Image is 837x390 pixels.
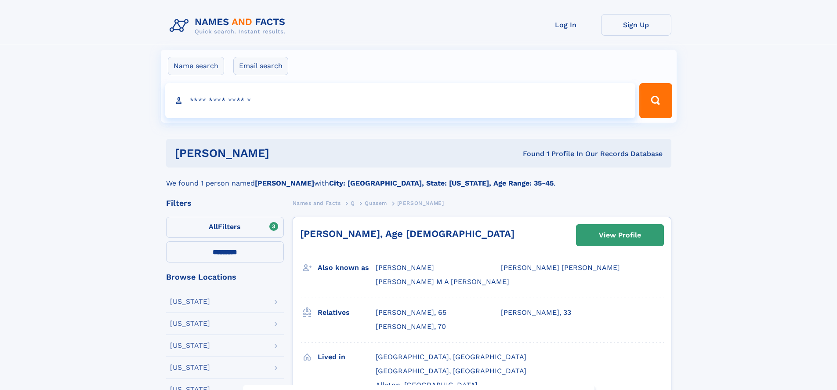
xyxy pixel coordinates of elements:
[376,277,509,286] span: [PERSON_NAME] M A [PERSON_NAME]
[376,367,526,375] span: [GEOGRAPHIC_DATA], [GEOGRAPHIC_DATA]
[329,179,554,187] b: City: [GEOGRAPHIC_DATA], State: [US_STATE], Age Range: 35-45
[166,168,671,189] div: We found 1 person named with .
[365,200,387,206] span: Quasem
[318,260,376,275] h3: Also known as
[351,200,355,206] span: Q
[318,305,376,320] h3: Relatives
[209,222,218,231] span: All
[599,225,641,245] div: View Profile
[639,83,672,118] button: Search Button
[501,263,620,272] span: [PERSON_NAME] [PERSON_NAME]
[170,320,210,327] div: [US_STATE]
[501,308,571,317] a: [PERSON_NAME], 33
[170,342,210,349] div: [US_STATE]
[166,273,284,281] div: Browse Locations
[170,298,210,305] div: [US_STATE]
[166,14,293,38] img: Logo Names and Facts
[233,57,288,75] label: Email search
[165,83,636,118] input: search input
[365,197,387,208] a: Quasem
[175,148,396,159] h1: [PERSON_NAME]
[166,199,284,207] div: Filters
[166,217,284,238] label: Filters
[376,353,526,361] span: [GEOGRAPHIC_DATA], [GEOGRAPHIC_DATA]
[601,14,671,36] a: Sign Up
[351,197,355,208] a: Q
[576,225,663,246] a: View Profile
[376,381,478,389] span: Allston, [GEOGRAPHIC_DATA]
[376,322,446,332] a: [PERSON_NAME], 70
[293,197,341,208] a: Names and Facts
[168,57,224,75] label: Name search
[318,350,376,364] h3: Lived in
[300,228,515,239] a: [PERSON_NAME], Age [DEMOGRAPHIC_DATA]
[376,263,434,272] span: [PERSON_NAME]
[396,149,663,159] div: Found 1 Profile In Our Records Database
[170,364,210,371] div: [US_STATE]
[255,179,314,187] b: [PERSON_NAME]
[531,14,601,36] a: Log In
[397,200,444,206] span: [PERSON_NAME]
[376,308,446,317] a: [PERSON_NAME], 65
